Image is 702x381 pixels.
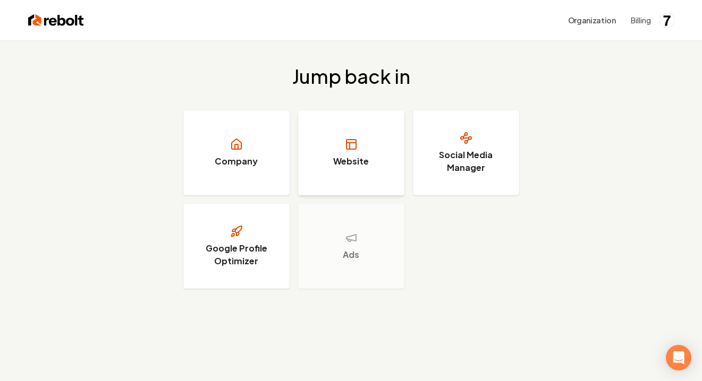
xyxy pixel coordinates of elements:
button: Billing [631,15,651,25]
h3: Ads [343,248,359,261]
button: Organization [562,11,622,30]
a: Company [183,110,290,195]
button: Open user button [659,13,674,28]
a: Social Media Manager [413,110,519,195]
a: Google Profile Optimizer [183,204,290,289]
h2: Jump back in [292,66,410,87]
img: Rebolt Logo [28,13,84,28]
h3: Google Profile Optimizer [197,242,276,267]
h3: Website [333,155,369,168]
img: GA - Master Analytics 7 Crane [659,13,674,28]
h3: Company [215,155,258,168]
h3: Social Media Manager [426,149,506,174]
div: Open Intercom Messenger [666,345,691,370]
a: Website [298,110,404,195]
